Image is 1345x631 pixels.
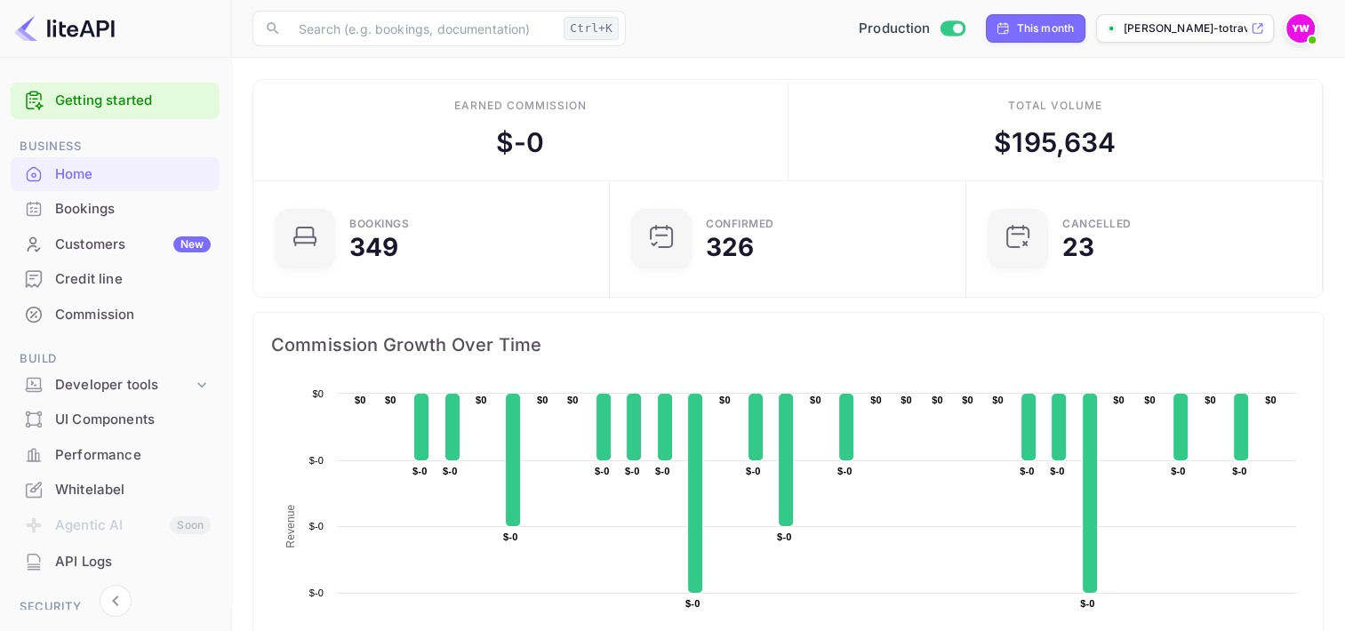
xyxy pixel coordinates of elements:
[852,19,972,39] div: Switch to Sandbox mode
[55,269,211,290] div: Credit line
[11,228,220,262] div: CustomersNew
[349,235,398,260] div: 349
[11,473,220,507] div: Whitelabel
[11,157,220,190] a: Home
[1144,395,1156,405] text: $0
[349,219,409,229] div: Bookings
[1062,219,1132,229] div: CANCELLED
[355,395,366,405] text: $0
[1062,235,1094,260] div: 23
[11,438,220,471] a: Performance
[454,98,586,114] div: Earned commission
[1020,466,1034,476] text: $-0
[11,545,220,579] div: API Logs
[55,552,211,572] div: API Logs
[55,480,211,500] div: Whitelabel
[312,388,324,399] text: $0
[11,403,220,437] div: UI Components
[986,14,1086,43] div: Click to change the date range period
[55,305,211,325] div: Commission
[476,395,487,405] text: $0
[1124,20,1247,36] p: [PERSON_NAME]-totravel...
[11,228,220,260] a: CustomersNew
[271,331,1305,359] span: Commission Growth Over Time
[859,19,931,39] span: Production
[1171,466,1185,476] text: $-0
[595,466,609,476] text: $-0
[719,395,731,405] text: $0
[11,262,220,297] div: Credit line
[567,395,579,405] text: $0
[55,235,211,255] div: Customers
[706,219,774,229] div: Confirmed
[55,164,211,185] div: Home
[55,199,211,220] div: Bookings
[777,531,791,542] text: $-0
[1286,14,1315,43] img: Yahav Winkler
[1113,395,1125,405] text: $0
[537,395,548,405] text: $0
[837,466,852,476] text: $-0
[284,504,297,547] text: Revenue
[55,375,193,395] div: Developer tools
[100,585,132,617] button: Collapse navigation
[412,466,427,476] text: $-0
[309,521,324,531] text: $-0
[962,395,973,405] text: $0
[1017,20,1075,36] div: This month
[1205,395,1216,405] text: $0
[1232,466,1246,476] text: $-0
[1050,466,1064,476] text: $-0
[685,598,700,609] text: $-0
[901,395,912,405] text: $0
[11,597,220,617] span: Security
[385,395,396,405] text: $0
[11,403,220,435] a: UI Components
[992,395,1004,405] text: $0
[443,466,457,476] text: $-0
[870,395,882,405] text: $0
[564,17,619,40] div: Ctrl+K
[1080,598,1094,609] text: $-0
[173,236,211,252] div: New
[55,410,211,430] div: UI Components
[655,466,669,476] text: $-0
[288,11,556,46] input: Search (e.g. bookings, documentation)
[11,473,220,506] a: Whitelabel
[14,14,115,43] img: LiteAPI logo
[746,466,760,476] text: $-0
[309,587,324,598] text: $-0
[1265,395,1277,405] text: $0
[11,545,220,578] a: API Logs
[11,349,220,369] span: Build
[625,466,639,476] text: $-0
[309,455,324,466] text: $-0
[11,298,220,331] a: Commission
[932,395,943,405] text: $0
[1007,98,1102,114] div: Total volume
[11,192,220,225] a: Bookings
[11,438,220,473] div: Performance
[994,123,1116,163] div: $ 195,634
[503,531,517,542] text: $-0
[55,91,211,111] a: Getting started
[11,370,220,401] div: Developer tools
[496,123,544,163] div: $ -0
[11,298,220,332] div: Commission
[706,235,754,260] div: 326
[11,157,220,192] div: Home
[11,83,220,119] div: Getting started
[11,192,220,227] div: Bookings
[11,137,220,156] span: Business
[810,395,821,405] text: $0
[55,445,211,466] div: Performance
[11,262,220,295] a: Credit line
